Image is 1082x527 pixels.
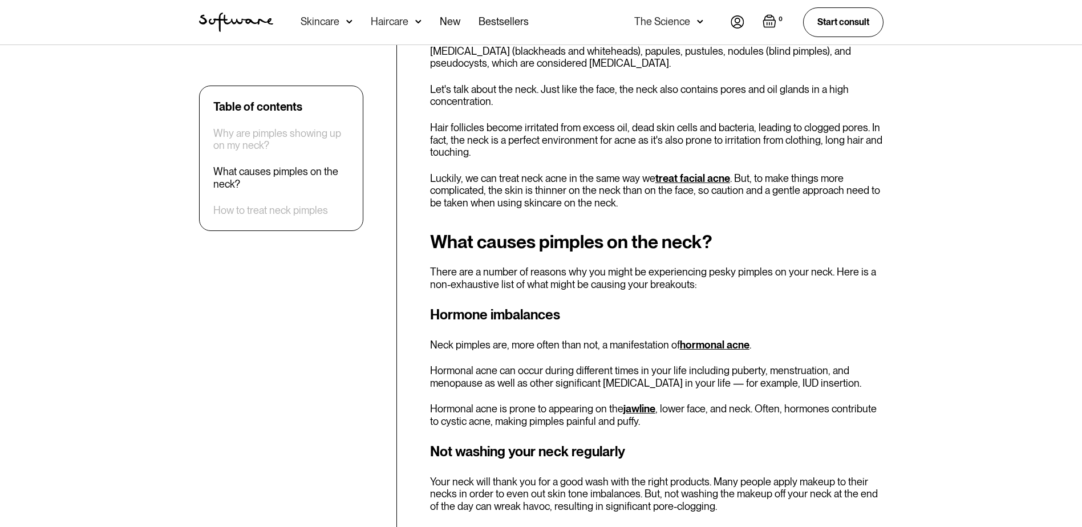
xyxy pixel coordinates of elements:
a: hormonal acne [680,339,749,351]
div: Table of contents [213,100,302,113]
img: Software Logo [199,13,273,32]
p: There are a number of reasons why you might be experiencing pesky pimples on your neck. Here is a... [430,266,884,290]
a: What causes pimples on the neck? [213,166,349,190]
a: Start consult [803,7,884,37]
p: Luckily, we can treat neck acne in the same way we . But, to make things more complicated, the sk... [430,172,884,209]
a: jawline [623,403,655,415]
div: Haircare [371,16,408,27]
a: How to treat neck pimples [213,204,328,217]
a: home [199,13,273,32]
a: Why are pimples showing up on my neck? [213,127,349,152]
p: Neck pimples are, more often than not, a manifestation of . [430,339,884,351]
img: arrow down [697,16,703,27]
p: Let's talk about the neck. Just like the face, the neck also contains pores and oil glands in a h... [430,83,884,108]
p: Hormonal acne is prone to appearing on the , lower face, and neck. Often, hormones contribute to ... [430,403,884,427]
h2: What causes pimples on the neck? [430,232,884,252]
h3: Hormone imbalances [430,305,884,325]
p: Hormonal acne can occur during different times in your life including puberty, menstruation, and ... [430,364,884,389]
div: 0 [776,14,785,25]
p: Hair follicles become irritated from excess oil, dead skin cells and bacteria, leading to clogged... [430,121,884,159]
a: treat facial acne [655,172,730,184]
h3: Not washing your neck regularly [430,441,884,462]
div: The Science [634,16,690,27]
p: Your neck will thank you for a good wash with the right products. Many people apply makeup to the... [430,476,884,513]
img: arrow down [415,16,422,27]
p: Pimples are swollen, small, hard lumps that are actually acne lesions. include [MEDICAL_DATA] (bl... [430,33,884,70]
a: Open empty cart [763,14,785,30]
img: arrow down [346,16,352,27]
div: Skincare [301,16,339,27]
